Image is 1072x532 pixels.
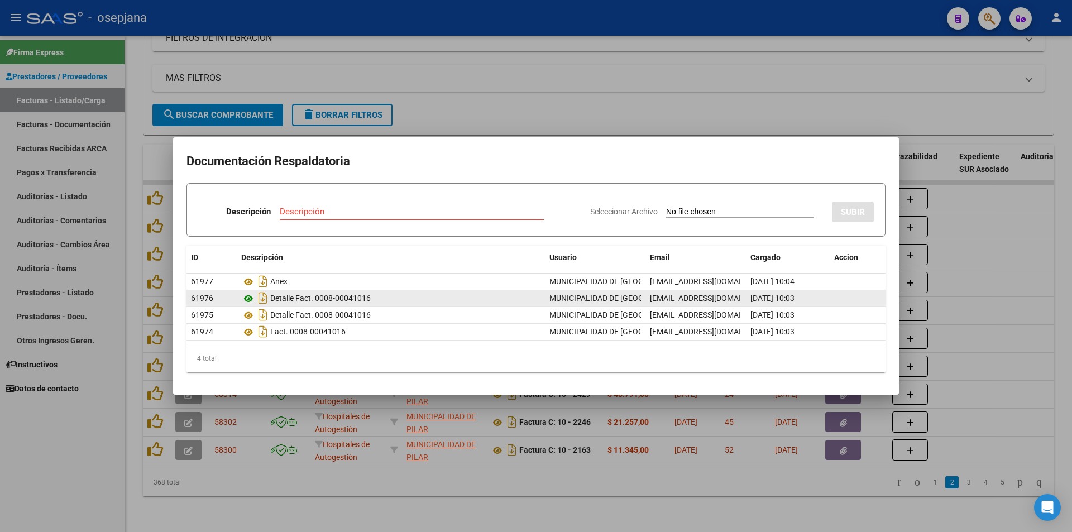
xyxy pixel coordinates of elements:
[841,207,865,217] span: SUBIR
[256,323,270,341] i: Descargar documento
[256,306,270,324] i: Descargar documento
[645,246,746,270] datatable-header-cell: Email
[186,344,886,372] div: 4 total
[256,289,270,307] i: Descargar documento
[186,246,237,270] datatable-header-cell: ID
[549,253,577,262] span: Usuario
[191,253,198,262] span: ID
[750,294,795,303] span: [DATE] 10:03
[549,327,700,336] span: MUNICIPALIDAD DE [GEOGRAPHIC_DATA] .
[191,294,213,303] span: 61976
[191,277,213,286] span: 61977
[750,277,795,286] span: [DATE] 10:04
[650,327,774,336] span: [EMAIL_ADDRESS][DOMAIN_NAME]
[1034,494,1061,521] div: Open Intercom Messenger
[549,310,700,319] span: MUNICIPALIDAD DE [GEOGRAPHIC_DATA] .
[750,253,781,262] span: Cargado
[750,327,795,336] span: [DATE] 10:03
[650,310,774,319] span: [EMAIL_ADDRESS][DOMAIN_NAME]
[549,277,700,286] span: MUNICIPALIDAD DE [GEOGRAPHIC_DATA] .
[832,202,874,222] button: SUBIR
[750,310,795,319] span: [DATE] 10:03
[650,253,670,262] span: Email
[186,151,886,172] h2: Documentación Respaldatoria
[241,272,540,290] div: Anex
[830,246,886,270] datatable-header-cell: Accion
[834,253,858,262] span: Accion
[549,294,700,303] span: MUNICIPALIDAD DE [GEOGRAPHIC_DATA] .
[241,323,540,341] div: Fact. 0008-00041016
[191,310,213,319] span: 61975
[191,327,213,336] span: 61974
[545,246,645,270] datatable-header-cell: Usuario
[590,207,658,216] span: Seleccionar Archivo
[256,272,270,290] i: Descargar documento
[226,205,271,218] p: Descripción
[650,294,774,303] span: [EMAIL_ADDRESS][DOMAIN_NAME]
[237,246,545,270] datatable-header-cell: Descripción
[241,306,540,324] div: Detalle Fact. 0008-00041016
[746,246,830,270] datatable-header-cell: Cargado
[650,277,774,286] span: [EMAIL_ADDRESS][DOMAIN_NAME]
[241,253,283,262] span: Descripción
[241,289,540,307] div: Detalle Fact. 0008-00041016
